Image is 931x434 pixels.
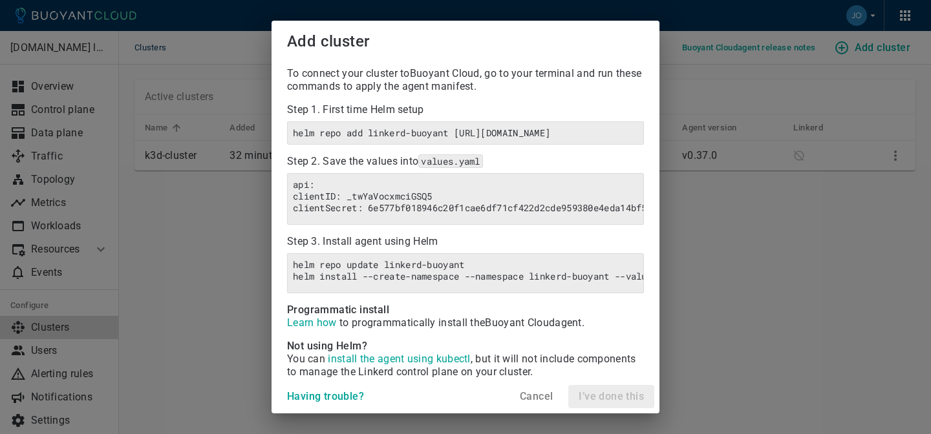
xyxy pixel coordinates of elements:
[328,353,470,365] span: install the agent using kubectl
[287,316,644,329] p: to programmatically install the Buoyant Cloud agent.
[293,127,638,139] h6: helm repo add linkerd-buoyant [URL][DOMAIN_NAME]
[293,179,638,214] h6: api:clientID: _twYaVocxmciGSQ5clientSecret: 6e577bf018946c20f1cae6df71cf422d2cde959380e4eda14bf57...
[287,230,644,248] p: Step 3. Install agent using Helm
[418,154,482,168] code: values.yaml
[282,389,369,402] a: Having trouble?
[287,316,337,329] a: Learn how
[287,335,644,353] h4: Not using Helm?
[282,385,369,408] button: Having trouble?
[287,62,644,93] p: To connect your cluster to Buoyant Cloud , go to your terminal and run these commands to apply th...
[287,298,644,316] h4: Programmatic install
[515,385,558,408] button: Cancel
[287,150,644,168] p: Step 2. Save the values into
[287,98,644,116] p: Step 1. First time Helm setup
[293,259,638,282] h6: helm repo update linkerd-buoyanthelm install --create-namespace --namespace linkerd-buoyant --val...
[287,390,364,403] h4: Having trouble?
[287,353,644,378] p: You can , but it will not include components to manage the Linkerd control plane on your cluster .
[520,390,553,403] h4: Cancel
[287,32,369,50] span: Add cluster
